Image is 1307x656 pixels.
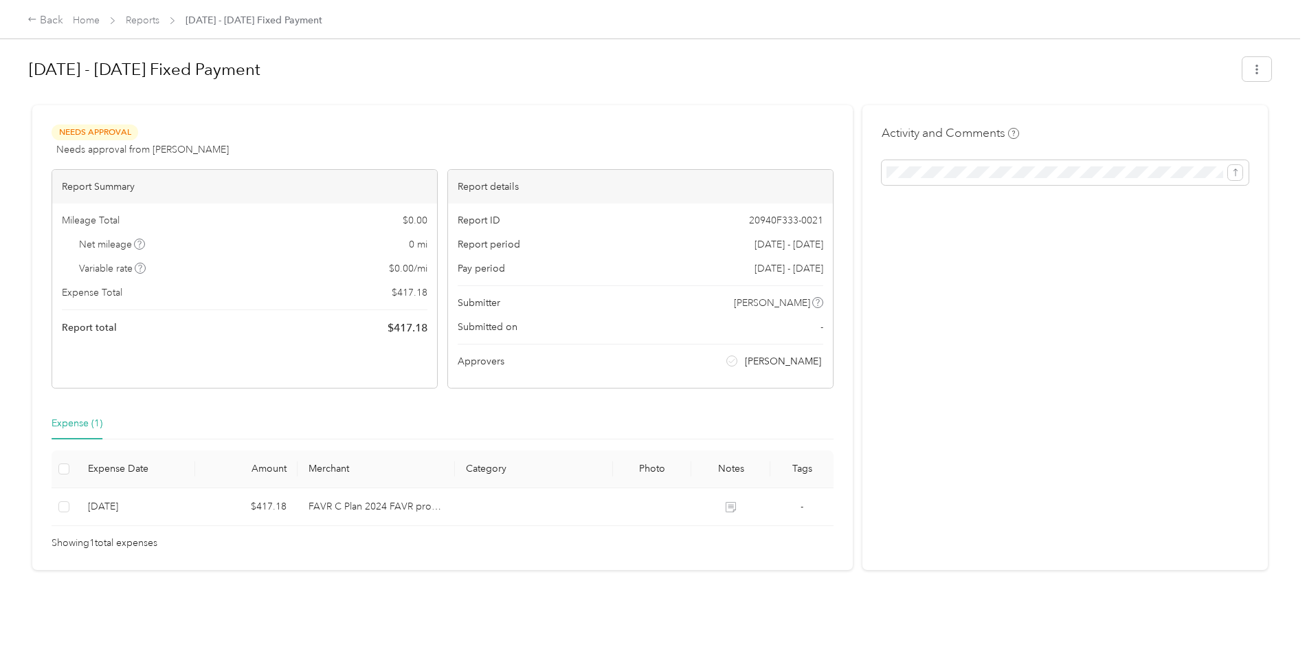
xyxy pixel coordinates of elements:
th: Notes [691,450,770,488]
span: Mileage Total [62,213,120,228]
th: Photo [613,450,692,488]
td: - [770,488,834,526]
td: 10-3-2025 [77,488,195,526]
span: Report ID [458,213,500,228]
span: 0 mi [409,237,427,252]
span: [PERSON_NAME] [734,296,810,310]
div: Expense (1) [52,416,102,431]
span: $ 417.18 [392,285,427,300]
span: Showing 1 total expenses [52,536,157,551]
h1: Sep 1 - 30, 2025 Fixed Payment [29,53,1233,86]
span: Report period [458,237,520,252]
span: Variable rate [79,261,146,276]
span: Submitted on [458,320,517,334]
span: - [820,320,823,334]
th: Merchant [298,450,455,488]
td: FAVR C Plan 2024 FAVR program [298,488,455,526]
th: Amount [195,450,298,488]
span: [DATE] - [DATE] [755,261,823,276]
span: Submitter [458,296,500,310]
span: [DATE] - [DATE] Fixed Payment [186,13,322,28]
span: - [801,501,803,512]
span: Needs Approval [52,124,138,140]
span: Expense Total [62,285,122,300]
span: Approvers [458,354,504,369]
span: [DATE] - [DATE] [755,237,823,252]
span: Report total [62,320,117,335]
div: Back [27,12,63,29]
a: Reports [126,14,159,26]
div: Tags [781,463,823,474]
div: Report details [448,170,833,204]
span: 20940F333-0021 [749,213,823,228]
span: Net mileage [79,237,146,252]
span: Needs approval from [PERSON_NAME] [56,142,229,157]
span: $ 0.00 / mi [389,261,427,276]
span: [PERSON_NAME] [745,354,821,369]
span: Pay period [458,261,505,276]
th: Category [455,450,612,488]
div: Report Summary [52,170,437,204]
a: Home [73,14,100,26]
iframe: Everlance-gr Chat Button Frame [1230,579,1307,656]
td: $417.18 [195,488,298,526]
th: Expense Date [77,450,195,488]
h4: Activity and Comments [882,124,1019,142]
span: $ 0.00 [403,213,427,228]
th: Tags [770,450,834,488]
span: $ 417.18 [388,320,427,336]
